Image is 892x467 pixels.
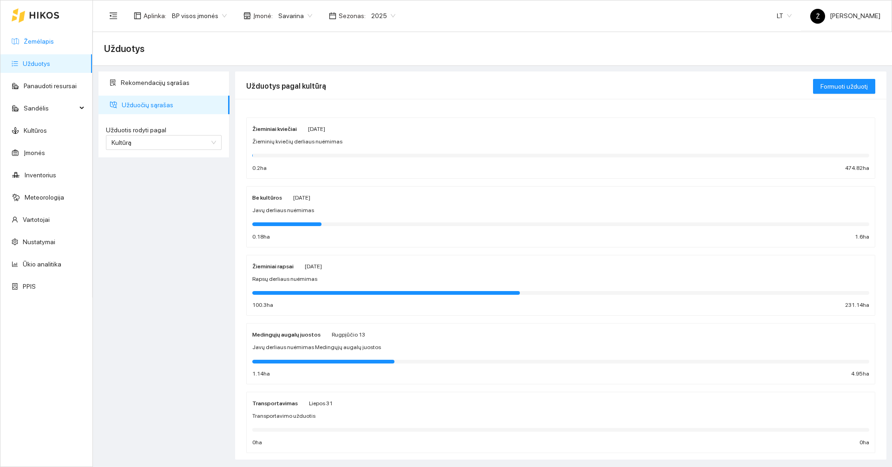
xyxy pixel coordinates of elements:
[329,12,336,19] span: calendar
[855,233,869,241] span: 1.6 ha
[104,6,123,25] button: menu-fold
[252,206,314,215] span: Javų derliaus nuėmimas
[252,233,270,241] span: 0.18 ha
[246,73,813,99] div: Užduotys pagal kultūrą
[23,283,36,290] a: PPIS
[252,164,267,173] span: 0.2 ha
[106,125,222,135] label: Užduotis rodyti pagal
[23,238,55,246] a: Nustatymai
[246,117,875,179] a: Žieminiai kviečiai[DATE]Žieminių kviečių derliaus nuėmimas0.2ha474.82ha
[246,392,875,453] a: TransportavimasLiepos 31Transportavimo užduotis0ha0ha
[253,11,273,21] span: Įmonė :
[308,126,325,132] span: [DATE]
[845,164,869,173] span: 474.82 ha
[252,126,297,132] strong: Žieminiai kviečiai
[109,12,118,20] span: menu-fold
[246,255,875,316] a: Žieminiai rapsai[DATE]Rapsų derliaus nuėmimas100.3ha231.14ha
[309,400,333,407] span: Liepos 31
[816,9,820,24] span: Ž
[246,186,875,247] a: Be kultūros[DATE]Javų derliaus nuėmimas0.18ha1.6ha
[110,79,116,86] span: solution
[777,9,792,23] span: LT
[820,81,868,91] span: Formuoti užduotį
[24,82,77,90] a: Panaudoti resursai
[252,370,270,378] span: 1.14 ha
[23,60,50,67] a: Užduotys
[859,438,869,447] span: 0 ha
[851,370,869,378] span: 4.95 ha
[252,195,282,201] strong: Be kultūros
[813,79,875,94] button: Formuoti užduotį
[252,412,315,421] span: Transportavimo užduotis
[172,9,227,23] span: BP visos įmonės
[24,127,47,134] a: Kultūros
[23,260,61,268] a: Ūkio analitika
[252,137,342,146] span: Žieminių kviečių derliaus nuėmimas
[252,331,321,338] strong: Medingųjų augalų juostos
[24,99,77,117] span: Sandėlis
[252,343,381,352] span: Javų derliaus nuėmimas Medingųjų augalų juostos
[278,9,312,23] span: Savarina
[252,400,298,407] strong: Transportavimas
[243,12,251,19] span: shop
[25,171,56,179] a: Inventorius
[305,263,322,270] span: [DATE]
[134,12,141,19] span: layout
[371,9,395,23] span: 2025
[25,194,64,201] a: Meteorologija
[845,301,869,310] span: 231.14 ha
[24,149,45,156] a: Įmonės
[23,216,50,223] a: Vartotojai
[252,263,294,270] strong: Žieminiai rapsai
[122,96,222,114] span: Užduočių sąrašas
[144,11,166,21] span: Aplinka :
[810,12,880,19] span: [PERSON_NAME]
[252,301,273,310] span: 100.3 ha
[293,195,310,201] span: [DATE]
[111,139,131,146] span: Kultūrą
[252,438,262,447] span: 0 ha
[332,331,365,338] span: Rugpjūčio 13
[252,275,317,284] span: Rapsų derliaus nuėmimas
[246,323,875,384] a: Medingųjų augalų juostosRugpjūčio 13Javų derliaus nuėmimas Medingųjų augalų juostos1.14ha4.95ha
[24,38,54,45] a: Žemėlapis
[121,73,222,92] span: Rekomendacijų sąrašas
[339,11,366,21] span: Sezonas :
[104,41,144,56] span: Užduotys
